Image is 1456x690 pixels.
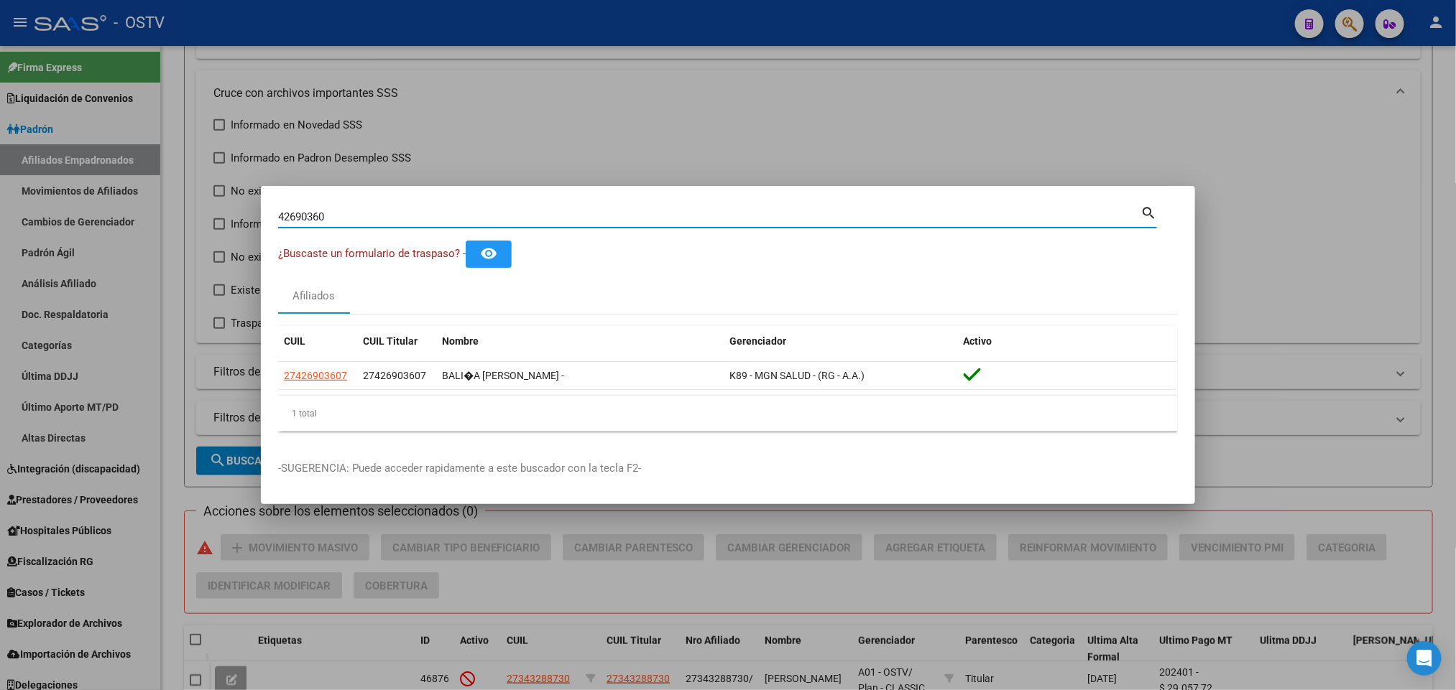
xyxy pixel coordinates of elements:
span: Gerenciador [729,335,786,347]
div: Afiliados [293,288,336,304]
datatable-header-cell: CUIL Titular [357,326,436,357]
span: CUIL [284,335,305,347]
span: CUIL Titular [363,335,418,347]
span: Nombre [442,335,479,347]
datatable-header-cell: Gerenciador [724,326,958,357]
datatable-header-cell: CUIL [278,326,357,357]
p: -SUGERENCIA: Puede acceder rapidamente a este buscador con la tecla F2- [278,460,1178,477]
span: K89 - MGN SALUD - (RG - A.A.) [729,370,865,381]
span: 27426903607 [284,370,347,381]
span: 27426903607 [363,370,426,381]
span: Activo [964,335,992,347]
datatable-header-cell: Activo [958,326,1178,357]
div: 1 total [278,396,1178,432]
div: Open Intercom Messenger [1407,641,1442,676]
div: BALI�A [PERSON_NAME] - [442,368,718,384]
mat-icon: remove_red_eye [480,245,497,262]
span: ¿Buscaste un formulario de traspaso? - [278,247,466,260]
datatable-header-cell: Nombre [436,326,724,357]
mat-icon: search [1141,203,1157,220]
